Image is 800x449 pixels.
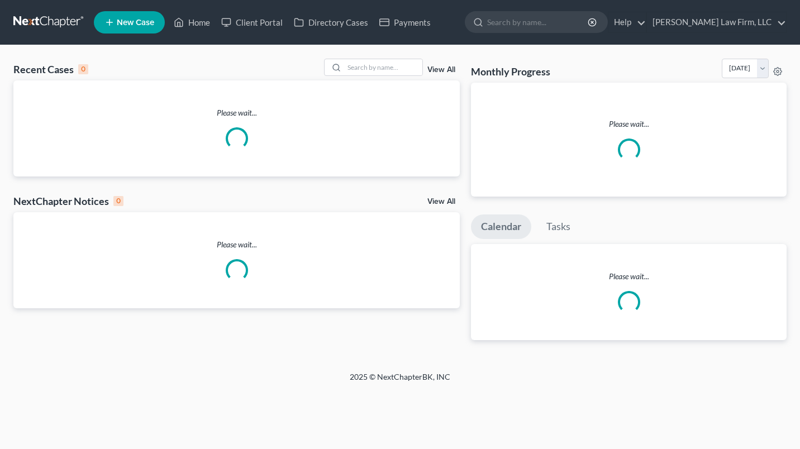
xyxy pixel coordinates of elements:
[647,12,786,32] a: [PERSON_NAME] Law Firm, LLC
[344,59,422,75] input: Search by name...
[471,271,787,282] p: Please wait...
[78,64,88,74] div: 0
[471,65,550,78] h3: Monthly Progress
[216,12,288,32] a: Client Portal
[82,371,718,391] div: 2025 © NextChapterBK, INC
[13,107,460,118] p: Please wait...
[427,198,455,206] a: View All
[536,214,580,239] a: Tasks
[13,63,88,76] div: Recent Cases
[168,12,216,32] a: Home
[471,214,531,239] a: Calendar
[480,118,778,130] p: Please wait...
[117,18,154,27] span: New Case
[427,66,455,74] a: View All
[288,12,374,32] a: Directory Cases
[374,12,436,32] a: Payments
[13,239,460,250] p: Please wait...
[487,12,589,32] input: Search by name...
[608,12,646,32] a: Help
[113,196,123,206] div: 0
[13,194,123,208] div: NextChapter Notices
